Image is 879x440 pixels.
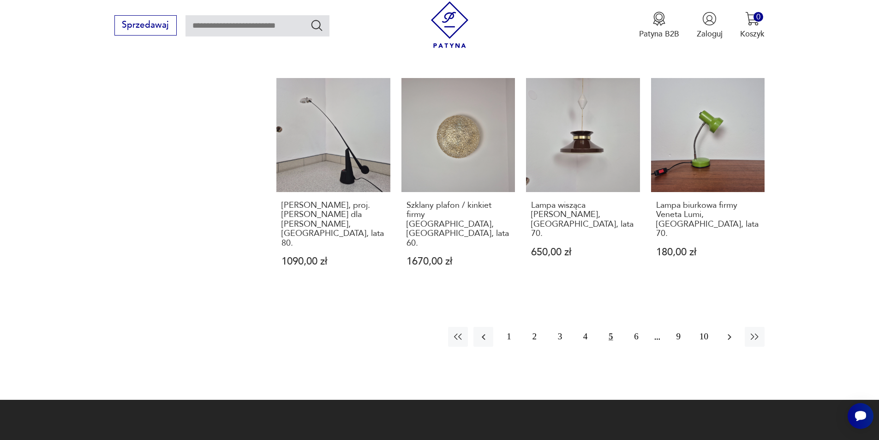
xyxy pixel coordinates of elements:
[639,12,679,39] a: Ikona medaluPatyna B2B
[575,327,595,347] button: 4
[499,327,519,347] button: 1
[652,12,666,26] img: Ikona medalu
[531,247,635,257] p: 650,00 zł
[401,78,515,288] a: Szklany plafon / kinkiet firmy Limburg, Niemcy, lata 60.Szklany plafon / kinkiet firmy [GEOGRAPHI...
[639,29,679,39] p: Patyna B2B
[848,403,873,429] iframe: Smartsupp widget button
[656,247,760,257] p: 180,00 zł
[745,12,759,26] img: Ikona koszyka
[656,201,760,239] h3: Lampa biurkowa firmy Veneta Lumi, [GEOGRAPHIC_DATA], lata 70.
[407,201,510,248] h3: Szklany plafon / kinkiet firmy [GEOGRAPHIC_DATA], [GEOGRAPHIC_DATA], lata 60.
[626,327,646,347] button: 6
[281,201,385,248] h3: [PERSON_NAME], proj. [PERSON_NAME] dla [PERSON_NAME], [GEOGRAPHIC_DATA], lata 80.
[697,12,723,39] button: Zaloguj
[526,78,640,288] a: Lampa wisząca C. Thore Granhaga, Szwecja, lata 70.Lampa wisząca [PERSON_NAME], [GEOGRAPHIC_DATA],...
[601,327,621,347] button: 5
[702,12,717,26] img: Ikonka użytkownika
[694,327,714,347] button: 10
[114,22,177,30] a: Sprzedawaj
[740,29,765,39] p: Koszyk
[753,12,763,22] div: 0
[525,327,544,347] button: 2
[740,12,765,39] button: 0Koszyk
[426,1,473,48] img: Patyna - sklep z meblami i dekoracjami vintage
[669,327,688,347] button: 9
[114,15,177,36] button: Sprzedawaj
[407,257,510,266] p: 1670,00 zł
[651,78,765,288] a: Lampa biurkowa firmy Veneta Lumi, Włochy, lata 70.Lampa biurkowa firmy Veneta Lumi, [GEOGRAPHIC_D...
[531,201,635,239] h3: Lampa wisząca [PERSON_NAME], [GEOGRAPHIC_DATA], lata 70.
[697,29,723,39] p: Zaloguj
[639,12,679,39] button: Patyna B2B
[276,78,390,288] a: Lampa Bautta, proj. Giovanni Grignani dla Lamperti, Włochy, lata 80.[PERSON_NAME], proj. [PERSON_...
[550,327,570,347] button: 3
[310,18,323,32] button: Szukaj
[281,257,385,266] p: 1090,00 zł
